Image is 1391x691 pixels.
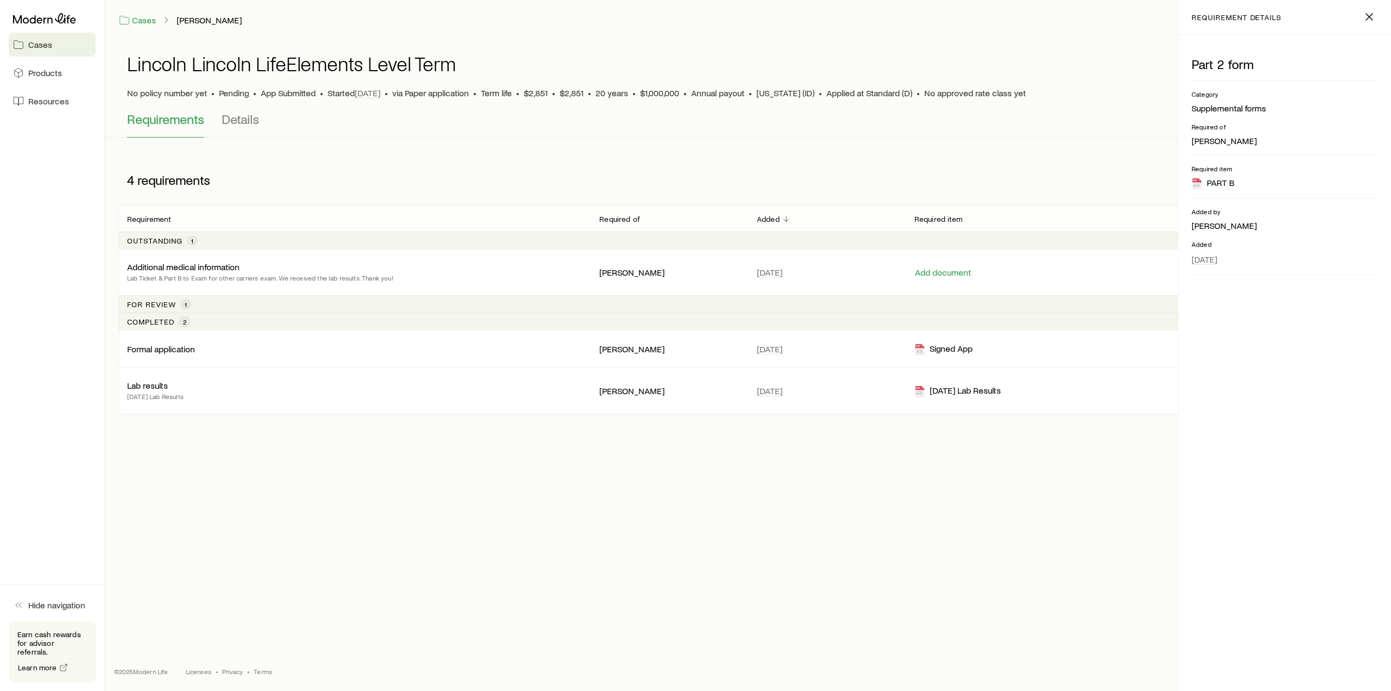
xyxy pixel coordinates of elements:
[137,172,210,188] span: requirements
[9,621,96,682] div: Earn cash rewards for advisor referrals.Learn more
[632,88,636,98] span: •
[599,385,740,396] p: [PERSON_NAME]
[118,14,156,27] a: Cases
[749,88,752,98] span: •
[355,88,380,98] span: [DATE]
[17,630,87,656] p: Earn cash rewards for advisor referrals.
[127,111,1369,138] div: Application details tabs
[127,344,195,354] p: Formal application
[1192,164,1378,173] p: Required item
[1192,57,1378,72] p: Part 2 form
[826,88,912,98] span: Applied at Standard (D)
[254,667,272,676] a: Terms
[9,33,96,57] a: Cases
[516,88,519,98] span: •
[757,215,780,223] p: Added
[127,262,240,272] p: Additional medical information
[914,343,973,356] div: Signed App
[185,300,187,309] span: 1
[917,88,920,98] span: •
[186,667,211,676] a: Licenses
[924,88,1026,98] span: No approved rate class yet
[222,667,243,676] a: Privacy
[560,88,584,98] span: $2,851
[757,385,782,396] span: [DATE]
[28,96,69,107] span: Resources
[524,88,548,98] span: $2,851
[219,88,249,98] p: Pending
[1192,122,1378,131] p: Required of
[114,667,168,676] p: © 2025 Modern Life
[914,385,1001,397] div: [DATE] Lab Results
[819,88,822,98] span: •
[127,88,207,98] span: No policy number yet
[756,88,814,98] span: [US_STATE] (ID)
[253,88,256,98] span: •
[127,172,134,188] span: 4
[127,391,184,402] p: [DATE] Lab Results
[183,318,186,326] span: 2
[191,236,193,245] span: 1
[127,215,171,223] p: Requirement
[481,88,512,98] span: Term life
[222,111,259,127] span: Details
[1192,13,1281,22] p: requirement details
[1192,240,1378,248] p: Added
[757,267,782,278] span: [DATE]
[328,88,380,98] p: Started
[211,88,215,98] span: •
[28,67,62,78] span: Products
[691,88,744,98] span: Annual payout
[127,300,176,309] p: For review
[127,380,168,391] p: Lab results
[127,318,174,326] p: Completed
[1192,254,1217,265] span: [DATE]
[176,15,242,26] a: [PERSON_NAME]
[1192,135,1378,146] p: [PERSON_NAME]
[385,88,388,98] span: •
[1192,177,1235,190] div: PART B
[9,61,96,85] a: Products
[1192,220,1378,231] p: [PERSON_NAME]
[28,39,52,50] span: Cases
[9,593,96,617] button: Hide navigation
[127,111,204,127] span: Requirements
[588,88,591,98] span: •
[127,236,183,245] p: Outstanding
[28,600,85,611] span: Hide navigation
[261,88,316,98] span: App Submitted
[599,267,740,278] p: [PERSON_NAME]
[127,272,393,283] p: Lab Ticket & Part B to Exam for other carriers exam. We received the lab results. Thank you!
[1192,207,1378,216] p: Added by
[684,88,687,98] span: •
[640,88,679,98] span: $1,000,000
[1192,103,1378,114] p: Supplemental forms
[1192,90,1378,98] p: Category
[9,89,96,113] a: Resources
[320,88,323,98] span: •
[596,88,628,98] span: 20 years
[914,267,972,278] button: Add document
[757,344,782,354] span: [DATE]
[392,88,469,98] span: via Paper application
[552,88,555,98] span: •
[247,667,249,676] span: •
[473,88,477,98] span: •
[216,667,218,676] span: •
[127,53,456,74] h1: Lincoln Lincoln LifeElements Level Term
[599,215,640,223] p: Required of
[914,215,962,223] p: Required item
[599,344,740,354] p: [PERSON_NAME]
[18,664,57,671] span: Learn more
